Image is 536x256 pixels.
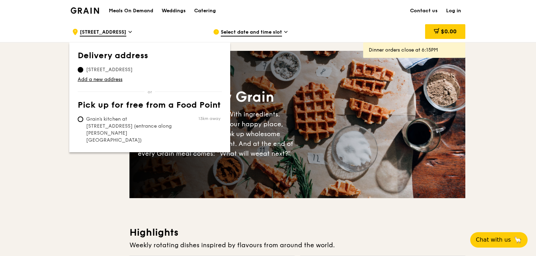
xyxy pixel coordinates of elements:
span: 🦙 [514,236,522,244]
a: Catering [190,0,220,21]
div: Weddings [162,0,186,21]
span: Chat with us [476,236,511,244]
h3: Highlights [129,226,465,239]
a: Add a new address [78,76,222,83]
span: Select date and time slot [221,29,282,36]
div: Dinner orders close at 6:15PM [369,47,460,54]
a: Log in [442,0,465,21]
span: $0.00 [441,28,457,35]
button: Chat with us🦙 [470,232,528,248]
span: 13km away [198,116,220,121]
span: Grain's kitchen at [STREET_ADDRESS] (entrance along [PERSON_NAME][GEOGRAPHIC_DATA]) [78,116,182,144]
h1: Meals On Demand [109,7,153,14]
img: Grain [71,7,99,14]
div: Weekly rotating dishes inspired by flavours from around the world. [129,240,465,250]
span: eat next?” [259,150,291,157]
input: [STREET_ADDRESS] [78,67,83,73]
span: [STREET_ADDRESS] [78,66,141,73]
input: Grain's kitchen at [STREET_ADDRESS] (entrance along [PERSON_NAME][GEOGRAPHIC_DATA])13km away [78,116,83,122]
span: [STREET_ADDRESS] [80,29,126,36]
th: Delivery address [78,51,222,63]
a: Contact us [406,0,442,21]
a: Weddings [157,0,190,21]
div: Catering [194,0,216,21]
th: Pick up for free from a Food Point [78,100,222,113]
